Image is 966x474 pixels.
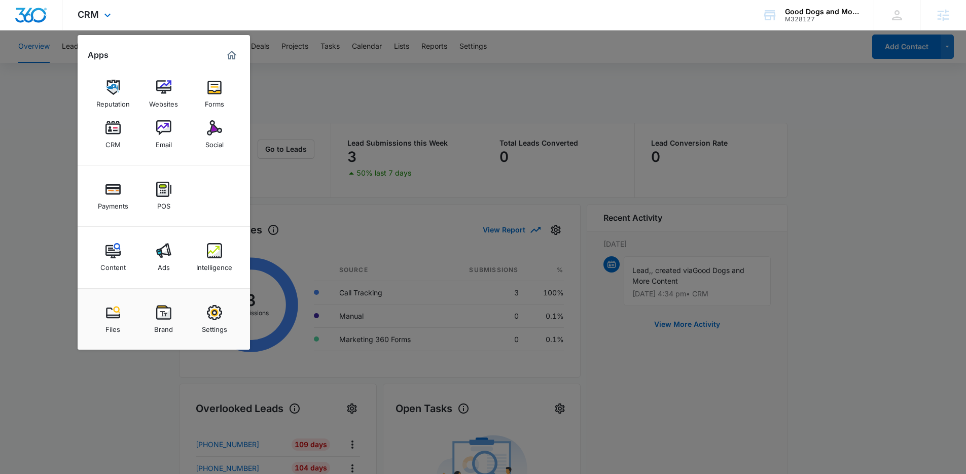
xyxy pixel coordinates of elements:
div: account id [785,16,859,23]
div: Domain Overview [39,60,91,66]
div: Content [100,258,126,272]
a: Brand [145,300,183,338]
div: Payments [98,197,128,210]
div: Keywords by Traffic [112,60,171,66]
img: website_grey.svg [16,26,24,35]
div: Ads [158,258,170,272]
a: Ads [145,238,183,277]
a: POS [145,177,183,215]
div: Files [105,320,120,333]
div: CRM [105,136,121,149]
img: tab_domain_overview_orange.svg [27,59,35,67]
a: CRM [94,115,132,154]
a: Reputation [94,75,132,113]
a: Forms [195,75,234,113]
a: Settings [195,300,234,338]
a: Marketing 360® Dashboard [224,47,240,63]
div: Reputation [96,95,130,108]
div: Websites [149,95,178,108]
a: Websites [145,75,183,113]
a: Content [94,238,132,277]
a: Payments [94,177,132,215]
a: Files [94,300,132,338]
div: Forms [205,95,224,108]
a: Social [195,115,234,154]
span: CRM [78,9,99,20]
div: Social [205,136,224,149]
h2: Apps [88,50,109,60]
div: Email [156,136,172,149]
div: Intelligence [196,258,232,272]
div: Domain: [DOMAIN_NAME] [26,26,112,35]
div: v 4.0.25 [28,16,50,24]
div: Settings [202,320,227,333]
div: POS [157,197,170,210]
img: tab_keywords_by_traffic_grey.svg [101,59,109,67]
div: account name [785,8,859,16]
a: Email [145,115,183,154]
a: Intelligence [195,238,234,277]
div: Brand [154,320,173,333]
img: logo_orange.svg [16,16,24,24]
